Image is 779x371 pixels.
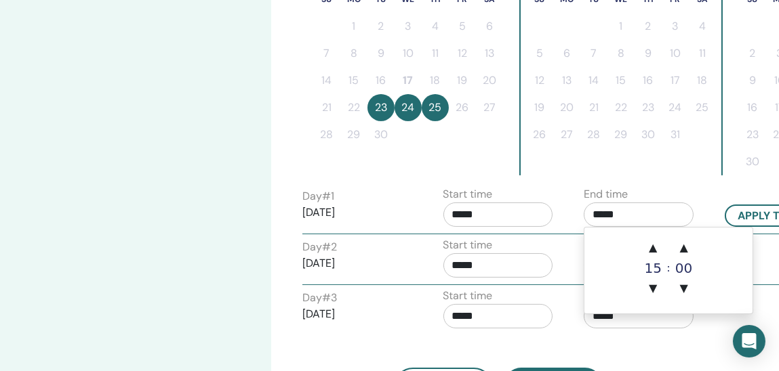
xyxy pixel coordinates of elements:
button: 14 [580,67,607,94]
button: 28 [580,121,607,148]
span: ▲ [671,234,698,261]
div: 15 [639,261,666,275]
button: 23 [367,94,395,121]
button: 8 [340,40,367,67]
label: End time [584,186,628,202]
div: Open Intercom Messenger [733,325,765,357]
button: 15 [340,67,367,94]
button: 27 [553,121,580,148]
button: 25 [422,94,449,121]
button: 27 [476,94,503,121]
button: 12 [449,40,476,67]
button: 6 [476,13,503,40]
button: 23 [739,121,766,148]
button: 10 [395,40,422,67]
button: 2 [367,13,395,40]
p: [DATE] [302,306,412,322]
button: 11 [422,40,449,67]
button: 13 [553,67,580,94]
button: 26 [449,94,476,121]
label: Start time [443,237,493,253]
button: 25 [689,94,716,121]
button: 31 [662,121,689,148]
button: 10 [662,40,689,67]
button: 20 [476,67,503,94]
button: 22 [340,94,367,121]
label: Day # 2 [302,239,337,255]
button: 19 [449,67,476,94]
button: 29 [340,121,367,148]
button: 20 [553,94,580,121]
p: [DATE] [302,255,412,271]
button: 1 [607,13,635,40]
button: 11 [689,40,716,67]
button: 23 [635,94,662,121]
div: : [666,234,670,302]
button: 14 [313,67,340,94]
label: Day # 1 [302,188,334,204]
button: 22 [607,94,635,121]
button: 16 [635,67,662,94]
button: 6 [553,40,580,67]
button: 24 [662,94,689,121]
button: 3 [395,13,422,40]
button: 29 [607,121,635,148]
button: 12 [526,67,553,94]
label: Start time [443,186,493,202]
button: 9 [367,40,395,67]
button: 17 [662,67,689,94]
button: 5 [449,13,476,40]
label: Start time [443,288,493,304]
label: Day # 3 [302,290,337,306]
button: 9 [635,40,662,67]
button: 15 [607,67,635,94]
span: ▼ [671,275,698,302]
button: 13 [476,40,503,67]
button: 30 [635,121,662,148]
button: 3 [662,13,689,40]
button: 24 [395,94,422,121]
button: 9 [739,67,766,94]
button: 17 [395,67,422,94]
button: 8 [607,40,635,67]
button: 4 [689,13,716,40]
button: 7 [313,40,340,67]
button: 1 [340,13,367,40]
button: 2 [635,13,662,40]
button: 5 [526,40,553,67]
button: 28 [313,121,340,148]
button: 26 [526,121,553,148]
div: 00 [671,261,698,275]
button: 18 [689,67,716,94]
button: 16 [739,94,766,121]
button: 30 [367,121,395,148]
button: 7 [580,40,607,67]
button: 4 [422,13,449,40]
span: ▼ [639,275,666,302]
button: 30 [739,148,766,175]
button: 2 [739,40,766,67]
button: 16 [367,67,395,94]
span: ▲ [639,234,666,261]
button: 21 [580,94,607,121]
button: 21 [313,94,340,121]
button: 19 [526,94,553,121]
p: [DATE] [302,204,412,221]
button: 18 [422,67,449,94]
